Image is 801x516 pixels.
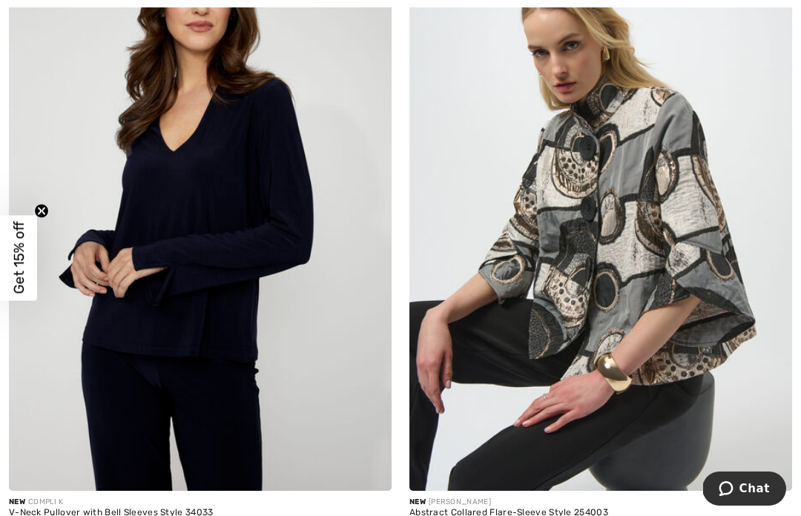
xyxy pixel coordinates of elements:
[9,497,392,508] div: COMPLI K
[9,497,25,506] span: New
[10,222,27,294] span: Get 15% off
[703,472,786,509] iframe: Opens a widget where you can chat to one of our agents
[34,204,49,219] button: Close teaser
[409,497,792,508] div: [PERSON_NAME]
[409,497,426,506] span: New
